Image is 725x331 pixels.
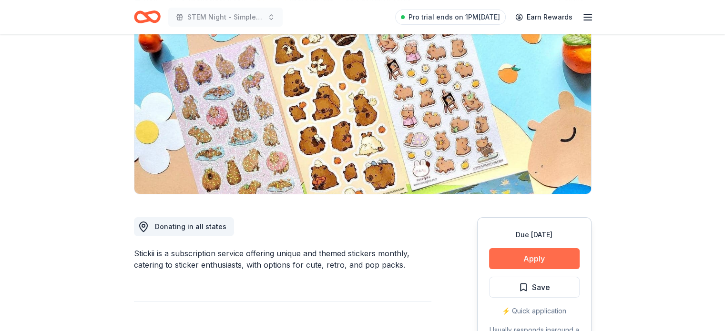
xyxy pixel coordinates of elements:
span: Pro trial ends on 1PM[DATE] [408,11,500,23]
a: Home [134,6,161,28]
span: STEM Night - Simple STEM [187,11,264,23]
span: Save [532,281,550,293]
div: Due [DATE] [489,229,580,241]
button: Apply [489,248,580,269]
a: Pro trial ends on 1PM[DATE] [395,10,506,25]
span: Donating in all states [155,222,226,231]
button: STEM Night - Simple STEM [168,8,283,27]
div: ⚡️ Quick application [489,305,580,317]
img: Image for Stickii [134,12,591,194]
div: Stickii is a subscription service offering unique and themed stickers monthly, catering to sticke... [134,248,431,271]
button: Save [489,277,580,298]
a: Earn Rewards [510,9,578,26]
